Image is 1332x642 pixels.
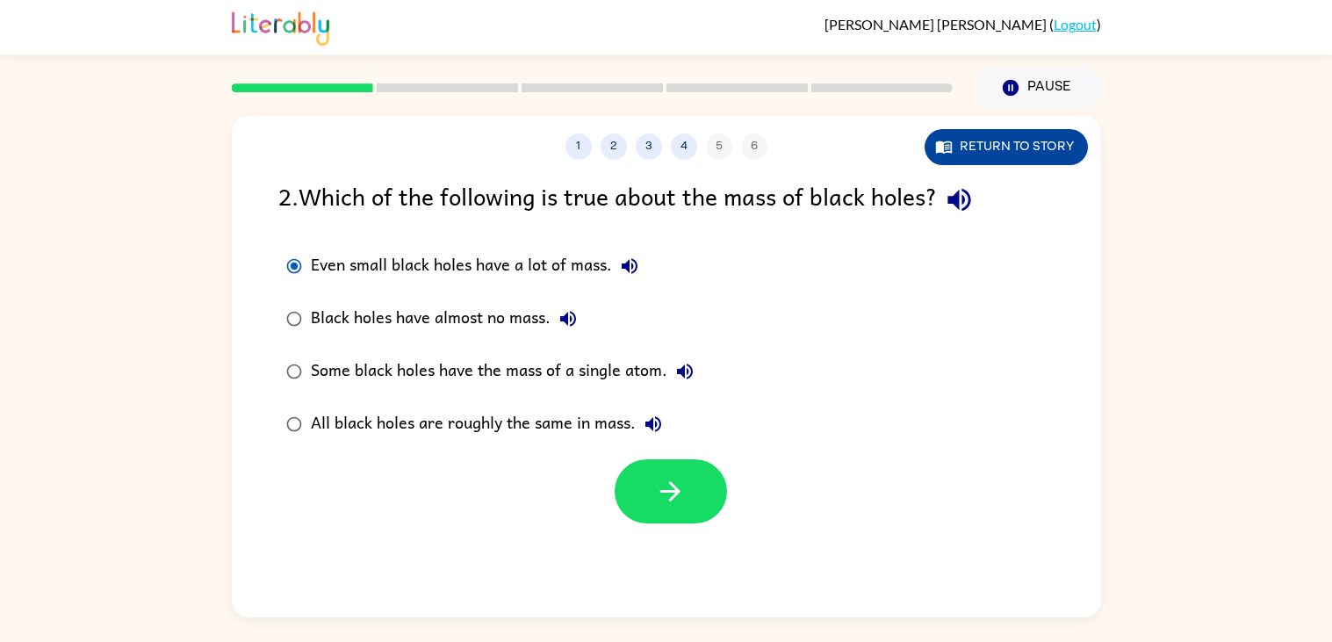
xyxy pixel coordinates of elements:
[824,16,1049,32] span: [PERSON_NAME] [PERSON_NAME]
[925,129,1088,165] button: Return to story
[974,68,1101,108] button: Pause
[311,407,671,442] div: All black holes are roughly the same in mass.
[311,301,586,336] div: Black holes have almost no mass.
[232,7,329,46] img: Literably
[612,249,647,284] button: Even small black holes have a lot of mass.
[311,354,702,389] div: Some black holes have the mass of a single atom.
[551,301,586,336] button: Black holes have almost no mass.
[667,354,702,389] button: Some black holes have the mass of a single atom.
[565,133,592,160] button: 1
[601,133,627,160] button: 2
[824,16,1101,32] div: ( )
[636,133,662,160] button: 3
[636,407,671,442] button: All black holes are roughly the same in mass.
[671,133,697,160] button: 4
[1054,16,1097,32] a: Logout
[278,177,1055,222] div: 2 . Which of the following is true about the mass of black holes?
[311,249,647,284] div: Even small black holes have a lot of mass.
